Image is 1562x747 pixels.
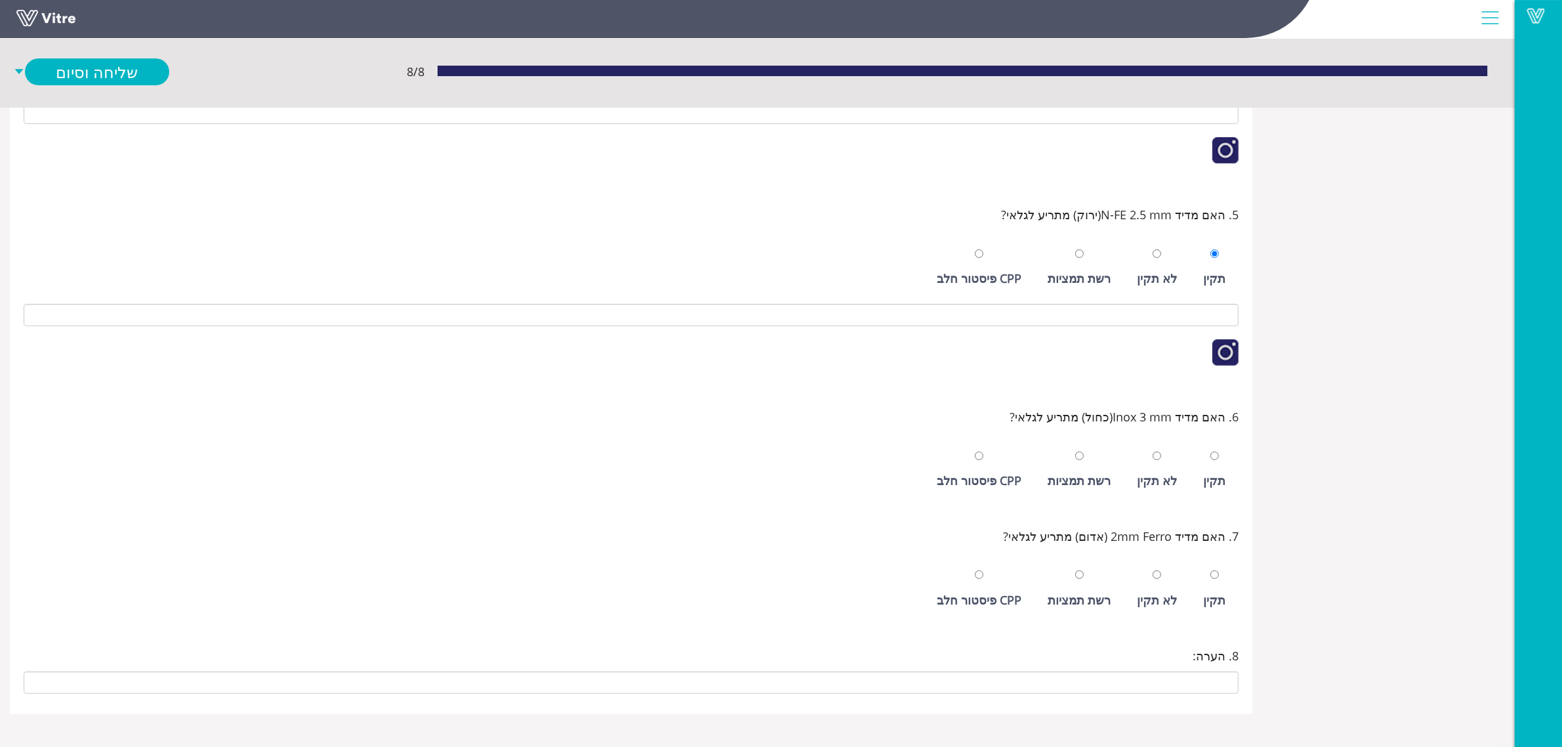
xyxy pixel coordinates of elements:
[1203,471,1225,490] div: תקין
[1048,269,1111,288] div: רשת תמציות
[1003,527,1239,545] span: 7. האם מדיד 2mm Ferro (אדום) מתריע לגלאי?
[1137,269,1177,288] div: לא תקין
[1137,471,1177,490] div: לא תקין
[937,471,1021,490] div: CPP פיסטור חלב
[1203,269,1225,288] div: תקין
[1048,591,1111,609] div: רשת תמציות
[1193,647,1239,665] span: 8. הערה:
[937,591,1021,609] div: CPP פיסטור חלב
[13,58,25,85] span: caret-down
[937,269,1021,288] div: CPP פיסטור חלב
[1203,591,1225,609] div: תקין
[1010,408,1239,426] span: 6. האם מדיד Inox 3 mm(כחול) מתריע לגלאי?
[407,62,424,81] span: 8 / 8
[1137,591,1177,609] div: לא תקין
[25,58,169,85] a: שליחה וסיום
[1048,471,1111,490] div: רשת תמציות
[1001,205,1239,224] span: 5. האם מדיד N-FE 2.5 mm(ירוק) מתריע לגלאי?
